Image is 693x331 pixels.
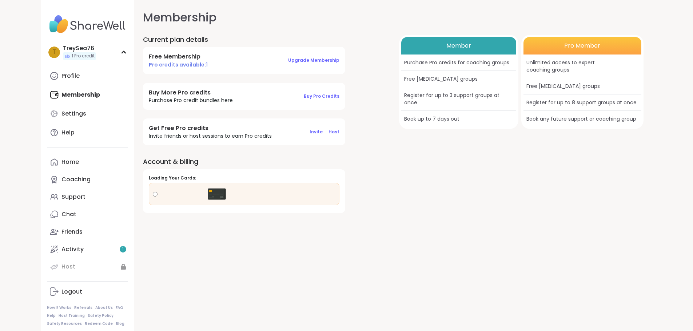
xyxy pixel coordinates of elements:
[116,321,124,326] a: Blog
[47,171,128,188] a: Coaching
[72,53,95,59] span: 1 Pro credit
[304,93,339,99] span: Buy Pro Credits
[47,321,82,326] a: Safety Resources
[288,57,339,63] span: Upgrade Membership
[149,97,233,104] span: Purchase Pro credit bundles here
[310,129,323,135] span: Invite
[47,241,128,258] a: Activity1
[85,321,113,326] a: Redeem Code
[61,175,91,183] div: Coaching
[47,153,128,171] a: Home
[52,48,56,57] span: T
[61,72,80,80] div: Profile
[523,111,641,127] div: Book any future support or coaching group
[61,210,76,218] div: Chat
[401,37,516,55] div: Member
[523,94,641,111] div: Register for up to 8 support groups at once
[523,37,641,55] div: Pro Member
[74,305,92,310] a: Referrals
[310,124,323,140] button: Invite
[328,124,339,140] button: Host
[61,129,75,137] div: Help
[95,305,113,310] a: About Us
[61,110,86,118] div: Settings
[88,313,113,318] a: Safety Policy
[143,35,387,44] h2: Current plan details
[149,61,208,68] span: Pro credits available: 1
[61,228,83,236] div: Friends
[149,175,339,181] div: Loading Your Cards:
[149,132,272,140] span: Invite friends or host sessions to earn Pro credits
[401,55,516,71] div: Purchase Pro credits for coaching groups
[47,105,128,122] a: Settings
[208,185,226,203] img: Credit Card
[47,313,56,318] a: Help
[122,246,124,253] span: 1
[47,258,128,275] a: Host
[47,283,128,300] a: Logout
[401,87,516,111] div: Register for up to 3 support groups at once
[143,157,387,166] h2: Account & billing
[401,71,516,87] div: Free [MEDICAL_DATA] groups
[61,263,75,271] div: Host
[149,124,272,132] h4: Get Free Pro credits
[47,206,128,223] a: Chat
[47,67,128,85] a: Profile
[328,129,339,135] span: Host
[59,313,85,318] a: Host Training
[47,305,71,310] a: How It Works
[401,111,516,127] div: Book up to 7 days out
[143,9,644,26] h1: Membership
[47,188,128,206] a: Support
[47,124,128,141] a: Help
[61,245,84,253] div: Activity
[47,12,128,37] img: ShareWell Nav Logo
[47,223,128,241] a: Friends
[149,89,233,97] h4: Buy More Pro credits
[288,53,339,68] button: Upgrade Membership
[523,55,641,78] div: Unlimited access to expert coaching groups
[304,89,339,104] button: Buy Pro Credits
[61,193,85,201] div: Support
[63,44,96,52] div: TreySea76
[61,288,82,296] div: Logout
[61,158,79,166] div: Home
[116,305,123,310] a: FAQ
[149,53,208,61] h4: Free Membership
[523,78,641,94] div: Free [MEDICAL_DATA] groups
